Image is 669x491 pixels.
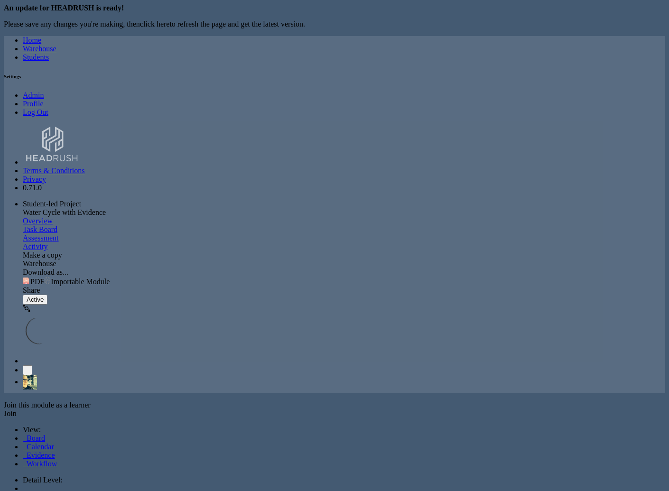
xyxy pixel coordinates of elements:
[23,36,41,44] a: Home
[23,167,84,175] a: Terms & Conditions
[23,451,55,459] a: Evidence
[23,100,44,108] a: Profile
[23,208,665,217] div: Water Cycle with Evidence
[23,314,56,347] img: Loading...
[27,451,55,459] span: Evidence
[23,200,81,208] span: Student-led Project
[23,184,42,192] span: 0.71.0
[23,45,56,53] a: Warehouse
[23,53,49,61] a: Students
[4,74,21,79] span: Settings
[27,443,54,451] span: Calendar
[23,278,29,284] img: link
[23,426,41,434] span: View :
[23,242,47,250] a: Activity
[23,460,57,468] a: Workflow
[23,175,46,183] a: Privacy
[23,91,44,99] a: Admin
[44,278,110,286] a: Importable Module
[23,217,53,225] a: Overview
[4,20,665,28] p: Please save any changes you're making, then to refresh the page and get the latest version.
[4,409,17,417] span: Join
[4,4,124,12] strong: An update for HEADRUSH is ready!
[27,460,57,468] span: Workflow
[23,443,54,451] a: Calendar
[23,259,56,268] a: Warehouse
[23,375,37,389] img: image
[4,401,665,409] div: Join this module as a learner
[140,20,170,28] a: click here
[23,225,57,233] a: Task Board
[30,278,44,286] span: PDF
[23,434,45,442] a: Board
[23,476,63,484] span: Detail Level :
[23,108,48,116] a: Log Out
[23,295,47,305] button: Active
[44,277,51,284] img: link
[23,234,59,242] a: Assessment
[23,251,62,259] span: Make a copy
[23,268,68,276] a: Download as...
[27,434,45,442] span: Board
[23,286,40,294] a: Share
[27,296,44,303] span: Active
